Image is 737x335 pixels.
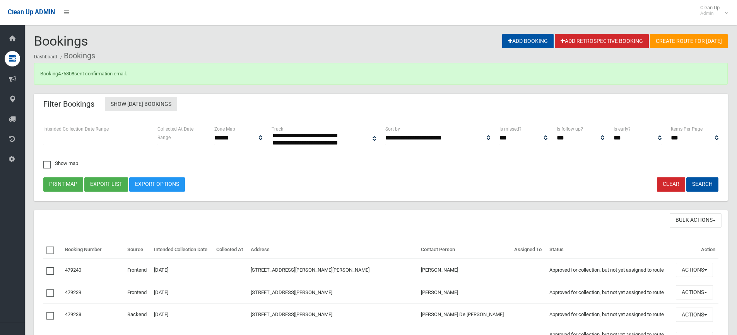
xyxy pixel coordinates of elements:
[34,63,728,85] div: Booking sent confirmation email.
[272,125,283,133] label: Truck
[251,267,369,273] a: [STREET_ADDRESS][PERSON_NAME][PERSON_NAME]
[43,161,78,166] span: Show map
[84,177,128,192] button: Export list
[34,54,57,60] a: Dashboard
[657,177,685,192] a: Clear
[124,281,151,304] td: Frontend
[511,241,546,259] th: Assigned To
[670,213,722,228] button: Bulk Actions
[124,258,151,281] td: Frontend
[151,304,213,326] td: [DATE]
[34,33,88,49] span: Bookings
[546,241,673,259] th: Status
[124,241,151,259] th: Source
[248,241,417,259] th: Address
[418,281,511,304] td: [PERSON_NAME]
[151,281,213,304] td: [DATE]
[696,5,727,16] span: Clean Up
[43,177,83,192] button: Print map
[124,304,151,326] td: Backend
[151,258,213,281] td: [DATE]
[129,177,185,192] a: Export Options
[65,267,81,273] a: 479240
[58,71,74,77] a: 475808
[676,263,713,277] button: Actions
[418,241,511,259] th: Contact Person
[686,177,718,192] button: Search
[213,241,248,259] th: Collected At
[418,258,511,281] td: [PERSON_NAME]
[151,241,213,259] th: Intended Collection Date
[673,241,718,259] th: Action
[676,308,713,322] button: Actions
[65,311,81,317] a: 479238
[546,304,673,326] td: Approved for collection, but not yet assigned to route
[555,34,649,48] a: Add Retrospective Booking
[251,311,332,317] a: [STREET_ADDRESS][PERSON_NAME]
[58,49,95,63] li: Bookings
[502,34,554,48] a: Add Booking
[8,9,55,16] span: Clean Up ADMIN
[546,258,673,281] td: Approved for collection, but not yet assigned to route
[65,289,81,295] a: 479239
[700,10,720,16] small: Admin
[676,285,713,299] button: Actions
[546,281,673,304] td: Approved for collection, but not yet assigned to route
[418,304,511,326] td: [PERSON_NAME] De [PERSON_NAME]
[650,34,728,48] a: Create route for [DATE]
[34,97,104,112] header: Filter Bookings
[62,241,124,259] th: Booking Number
[251,289,332,295] a: [STREET_ADDRESS][PERSON_NAME]
[105,97,177,111] a: Show [DATE] Bookings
